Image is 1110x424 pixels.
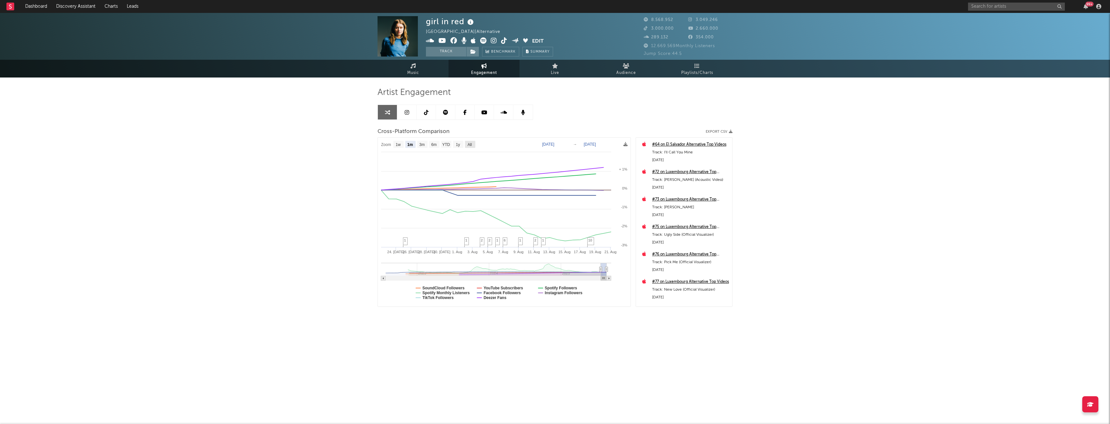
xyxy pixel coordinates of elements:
text: 5. Aug [483,250,493,254]
text: 13. Aug [543,250,555,254]
text: 30. [DATE] [433,250,450,254]
span: Benchmark [491,48,516,56]
button: Track [426,47,466,57]
span: 2.660.000 [688,26,718,31]
text: YTD [442,142,450,147]
text: Spotify Followers [545,286,577,290]
a: #72 on Luxembourg Alternative Top Videos [652,168,729,176]
a: Audience [590,60,661,78]
span: 1 [465,238,467,242]
div: [GEOGRAPHIC_DATA] | Alternative [426,28,508,36]
span: 1 [404,238,406,242]
text: 21. Aug [604,250,616,254]
text: 17. Aug [574,250,586,254]
div: [DATE] [652,239,729,246]
span: Music [407,69,419,77]
text: 3m [419,142,425,147]
text: Zoom [381,142,391,147]
div: girl in red [426,16,475,27]
text: 11. Aug [528,250,540,254]
text: 24. [DATE] [387,250,404,254]
a: #75 on Luxembourg Alternative Top Videos [652,223,729,231]
a: #78 on Luxembourg Alternative Top Videos [652,305,729,313]
text: 1y [456,142,460,147]
text: -3% [621,243,627,247]
span: Engagement [471,69,497,77]
span: 8.568.952 [644,18,673,22]
text: 9. Aug [513,250,523,254]
div: Track: Pick Me (Official Visualizer) [652,258,729,266]
a: Playlists/Charts [661,60,732,78]
button: Summary [522,47,553,57]
text: Instagram Followers [545,291,582,295]
span: 2 [489,238,490,242]
span: 10 [588,238,592,242]
a: #76 on Luxembourg Alternative Top Videos [652,251,729,258]
text: 1m [407,142,413,147]
text: 1w [396,142,401,147]
text: [DATE] [542,142,554,147]
text: YouTube Subscribers [484,286,523,290]
span: 1 [519,238,521,242]
div: Track: [PERSON_NAME] [652,203,729,211]
div: [DATE] [652,294,729,301]
div: Track: Ugly Side (Official Visualizer) [652,231,729,239]
a: Benchmark [482,47,519,57]
span: Audience [616,69,636,77]
text: Deezer Fans [484,295,507,300]
div: Track: I'll Call You Mine [652,149,729,156]
a: Live [520,60,590,78]
span: 1 [496,238,498,242]
span: 2 [481,238,483,242]
a: #77 on Luxembourg Alternative Top Videos [652,278,729,286]
div: [DATE] [652,184,729,191]
text: TikTok Followers [422,295,454,300]
span: Playlists/Charts [681,69,713,77]
text: → [573,142,577,147]
span: 12.669.569 Monthly Listeners [644,44,715,48]
span: 3.049.246 [688,18,718,22]
span: Jump Score: 44.5 [644,52,682,56]
text: 1. Aug [452,250,462,254]
div: [DATE] [652,211,729,219]
text: 3. Aug [468,250,478,254]
text: -1% [621,205,627,209]
a: #64 on El Salvador Alternative Top Videos [652,141,729,149]
div: 99 + [1085,2,1094,6]
span: 6 [504,238,506,242]
text: 7. Aug [498,250,508,254]
a: #73 on Luxembourg Alternative Top Videos [652,196,729,203]
text: All [468,142,472,147]
span: 354.000 [688,35,714,39]
span: Artist Engagement [378,89,451,97]
span: 1 [542,238,544,242]
div: [DATE] [652,156,729,164]
a: Engagement [449,60,520,78]
span: 3.000.000 [644,26,674,31]
text: SoundCloud Followers [422,286,465,290]
text: 15. Aug [559,250,570,254]
span: Cross-Platform Comparison [378,128,449,136]
div: Track: [PERSON_NAME] (Acoustic Video) [652,176,729,184]
a: Music [378,60,449,78]
button: Edit [532,37,544,46]
span: Summary [530,50,550,54]
button: Export CSV [706,130,732,134]
text: Facebook Followers [484,291,521,295]
div: [DATE] [652,266,729,274]
text: 28. [DATE] [418,250,435,254]
input: Search for artists [968,3,1065,11]
text: [DATE] [584,142,596,147]
span: Live [551,69,559,77]
text: Spotify Monthly Listeners [422,291,470,295]
text: + 1% [619,167,628,171]
text: 26. [DATE] [403,250,420,254]
div: Track: New Love (Official Visualizer) [652,286,729,294]
text: -2% [621,224,627,228]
